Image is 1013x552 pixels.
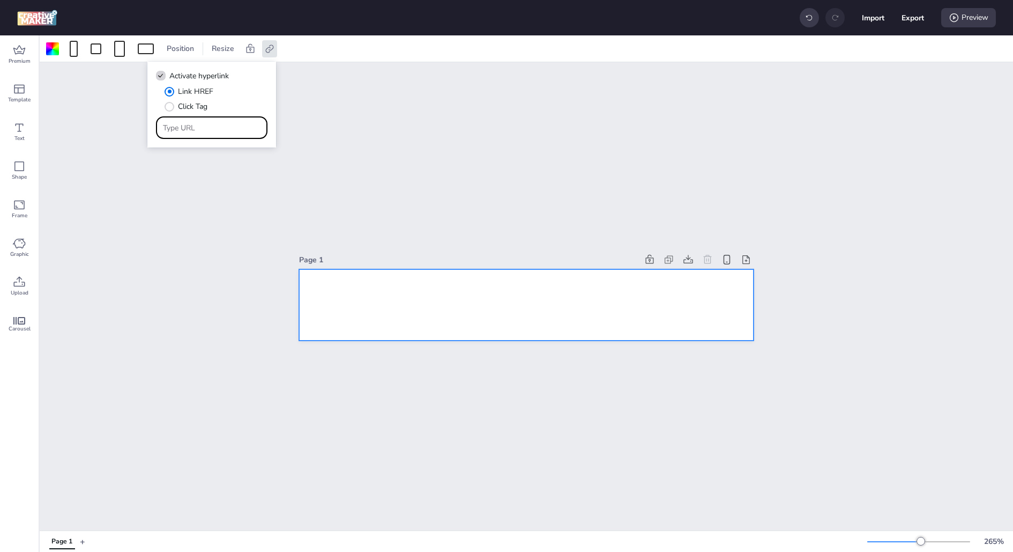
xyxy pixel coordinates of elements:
[8,95,31,104] span: Template
[10,250,29,259] span: Graphic
[80,532,85,551] button: +
[941,8,996,27] div: Preview
[44,532,80,551] div: Tabs
[11,289,28,297] span: Upload
[981,536,1007,547] div: 265 %
[210,43,236,54] span: Resize
[51,537,72,547] div: Page 1
[163,122,261,134] input: Type URL
[299,254,638,266] div: Page 1
[862,6,884,29] button: Import
[9,325,31,333] span: Carousel
[14,134,25,143] span: Text
[12,173,27,181] span: Shape
[9,57,31,65] span: Premium
[178,86,213,97] span: Link HREF
[178,101,207,112] span: Click Tag
[165,43,196,54] span: Position
[17,10,57,26] img: logo Creative Maker
[169,70,229,82] span: Activate hyperlink
[902,6,924,29] button: Export
[12,211,27,220] span: Frame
